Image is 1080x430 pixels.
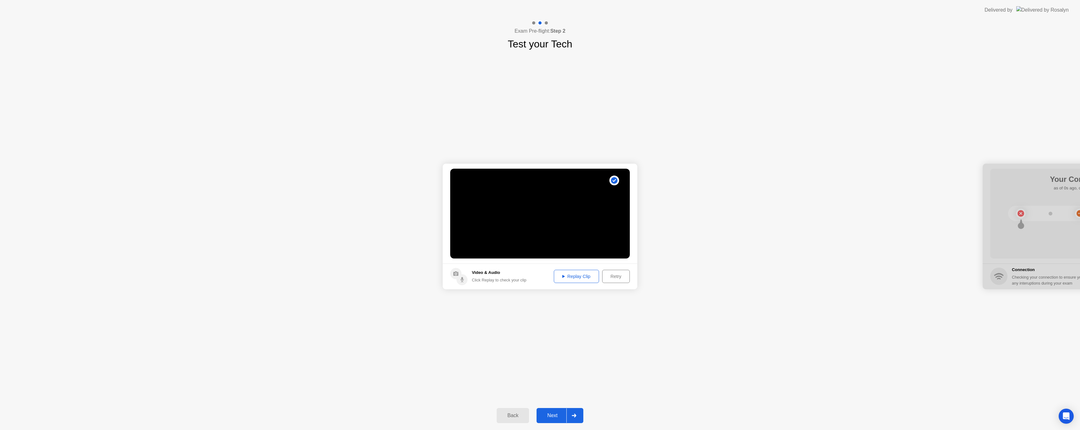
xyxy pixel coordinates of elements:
[556,274,597,279] div: Replay Clip
[508,36,572,52] h1: Test your Tech
[499,413,527,418] div: Back
[472,277,526,283] div: Click Replay to check your clip
[602,270,630,283] button: Retry
[985,6,1012,14] div: Delivered by
[538,413,566,418] div: Next
[537,408,583,423] button: Next
[550,28,565,34] b: Step 2
[497,408,529,423] button: Back
[604,274,628,279] div: Retry
[515,27,565,35] h4: Exam Pre-flight:
[472,269,526,276] h5: Video & Audio
[1016,6,1069,14] img: Delivered by Rosalyn
[1059,409,1074,424] div: Open Intercom Messenger
[554,270,599,283] button: Replay Clip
